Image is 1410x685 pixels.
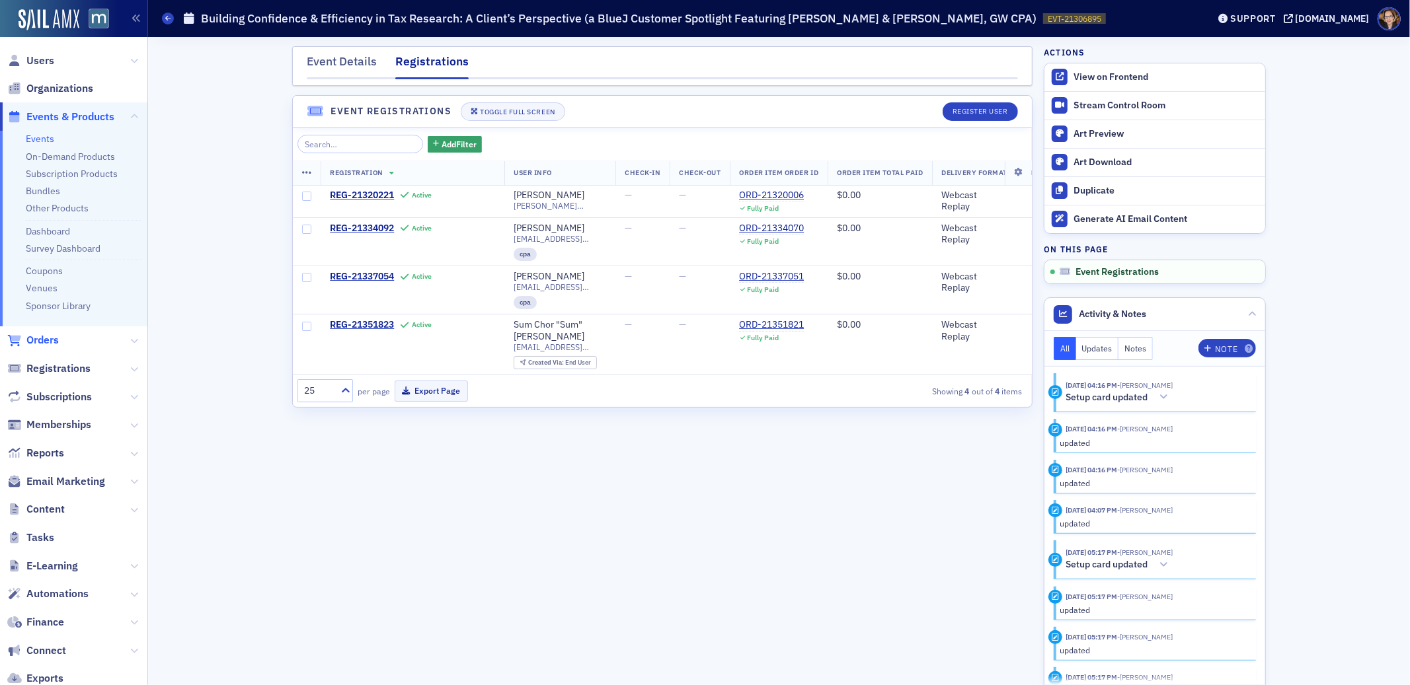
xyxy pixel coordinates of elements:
[26,151,115,162] a: On-Demand Products
[1066,465,1118,474] time: 9/24/2025 04:16 PM
[679,270,686,282] span: —
[1118,424,1173,433] span: Dee Sullivan
[1044,176,1265,205] button: Duplicate
[993,385,1002,397] strong: 4
[514,342,606,352] span: [EMAIL_ADDRESS][DOMAIN_NAME]
[837,222,861,234] span: $0.00
[1048,630,1062,644] div: Update
[395,380,468,401] button: Export Page
[201,11,1037,26] h1: Building Confidence & Efficiency in Tax Research: A Client’s Perspective (a BlueJ Customer Spotli...
[7,559,78,573] a: E-Learning
[1230,13,1276,24] div: Support
[1076,337,1119,360] button: Updates
[1198,339,1256,357] button: Note
[1296,13,1370,24] div: [DOMAIN_NAME]
[679,318,686,330] span: —
[1215,345,1237,353] div: Note
[1048,385,1062,399] div: Activity
[790,385,1023,397] div: Showing out of items
[7,361,91,376] a: Registrations
[1118,465,1173,474] span: Dee Sullivan
[1074,71,1259,83] div: View on Frontend
[1044,148,1265,176] a: Art Download
[461,102,565,121] button: Toggle Full Screen
[26,282,58,294] a: Venues
[26,133,54,145] a: Events
[26,202,89,214] a: Other Products
[1048,553,1062,567] div: Activity
[1044,92,1265,120] a: Stream Control Room
[941,190,1007,213] div: Webcast Replay
[514,248,537,261] div: cpa
[739,271,804,283] a: ORD-21337051
[679,189,686,201] span: —
[428,136,482,153] button: AddFilter
[26,168,118,180] a: Subscription Products
[943,102,1018,121] button: Register User
[1048,463,1062,477] div: Update
[1118,548,1173,557] span: Dee Sullivan
[7,587,89,601] a: Automations
[297,135,424,153] input: Search…
[1066,424,1118,433] time: 9/24/2025 04:16 PM
[7,417,91,432] a: Memberships
[395,53,469,79] div: Registrations
[1118,505,1173,515] span: Dee Sullivan
[679,222,686,234] span: —
[26,446,64,460] span: Reports
[528,358,565,367] span: Created Via :
[26,81,93,96] span: Organizations
[747,237,779,246] div: Fully Paid
[1118,672,1173,682] span: Dee Sullivan
[1066,559,1148,571] h5: Setup card updated
[7,530,54,545] a: Tasks
[7,333,59,347] a: Orders
[1074,100,1259,112] div: Stream Control Room
[514,223,584,234] a: [PERSON_NAME]
[26,265,63,277] a: Coupons
[739,319,804,331] a: ORD-21351821
[941,223,1007,246] div: Webcast Replay
[26,242,100,254] a: Survey Dashboard
[7,474,105,489] a: Email Marketing
[1048,671,1062,685] div: Update
[1048,423,1062,437] div: Update
[747,334,779,342] div: Fully Paid
[514,201,606,211] span: [PERSON_NAME][EMAIL_ADDRESS][PERSON_NAME][PERSON_NAME][DOMAIN_NAME]
[837,168,923,177] span: Order Item Total Paid
[747,204,779,213] div: Fully Paid
[412,191,432,199] div: Active
[1066,592,1118,601] time: 9/23/2025 05:17 PM
[7,54,54,68] a: Users
[26,474,105,489] span: Email Marketing
[442,138,477,150] span: Add Filter
[837,189,861,201] span: $0.00
[1048,503,1062,517] div: Update
[412,320,432,329] div: Active
[1054,337,1076,360] button: All
[1066,505,1118,515] time: 9/24/2025 04:07 PM
[1079,307,1147,321] span: Activity & Notes
[26,300,91,312] a: Sponsor Library
[7,502,65,517] a: Content
[7,110,114,124] a: Events & Products
[26,54,54,68] span: Users
[1074,213,1259,225] div: Generate AI Email Content
[26,225,70,237] a: Dashboard
[625,168,660,177] span: Check-In
[480,108,555,116] div: Toggle Full Screen
[1074,128,1259,140] div: Art Preview
[1378,7,1401,30] span: Profile
[1048,590,1062,604] div: Update
[330,190,495,201] a: REG-21320221Active
[1066,558,1173,572] button: Setup card updated
[514,319,606,342] a: Sum Chor "Sum" [PERSON_NAME]
[26,333,59,347] span: Orders
[739,223,804,234] a: ORD-21334070
[7,446,64,460] a: Reports
[330,271,495,283] a: REG-21337054Active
